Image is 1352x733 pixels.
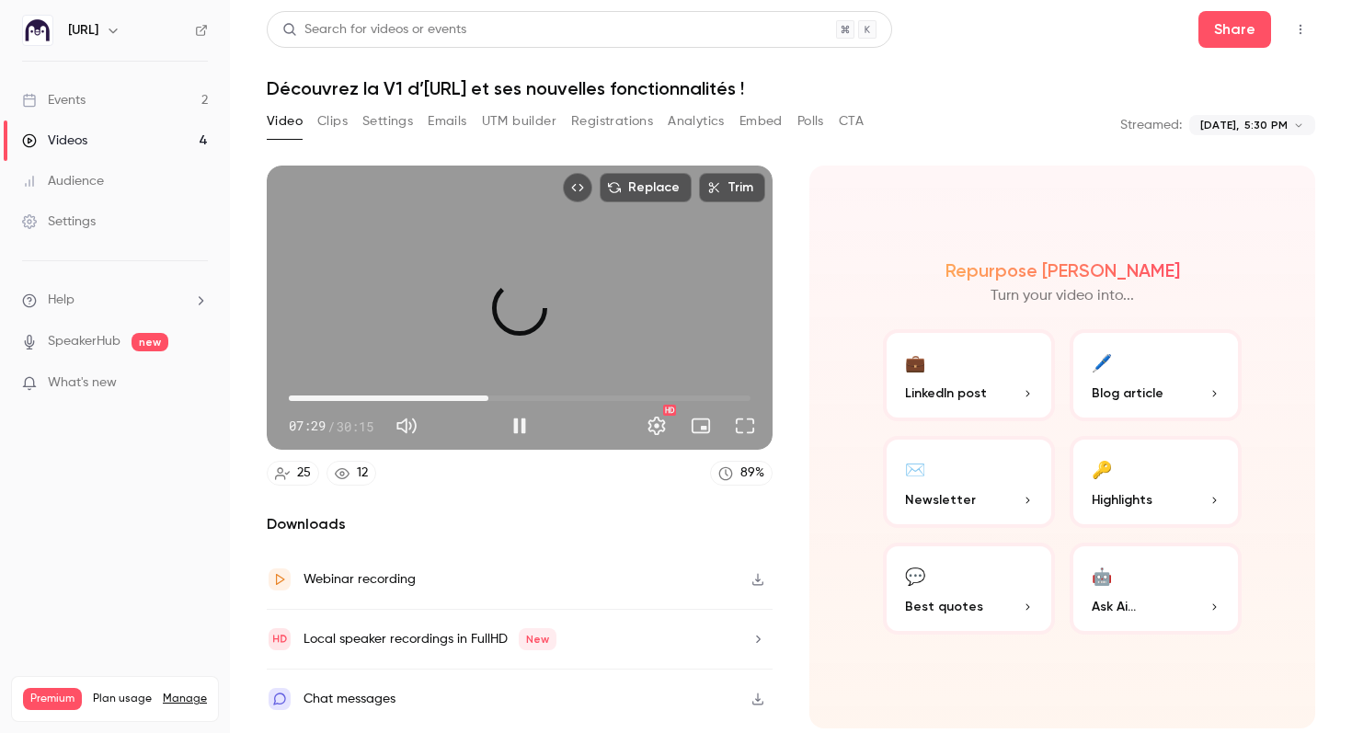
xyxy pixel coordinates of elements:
h2: Repurpose [PERSON_NAME] [945,259,1180,281]
div: Audience [22,172,104,190]
button: Embed video [563,173,592,202]
h2: Downloads [267,513,773,535]
div: Webinar recording [304,568,416,590]
div: Chat messages [304,688,395,710]
span: / [327,417,335,436]
span: Plan usage [93,692,152,706]
div: Search for videos or events [282,20,466,40]
img: Ed.ai [23,16,52,45]
a: Manage [163,692,207,706]
button: 🤖Ask Ai... [1070,543,1242,635]
a: 89% [710,461,773,486]
span: 07:29 [289,417,326,436]
span: [DATE], [1200,117,1239,133]
button: Share [1198,11,1271,48]
button: Top Bar Actions [1286,15,1315,44]
h6: [URL] [68,21,98,40]
span: Premium [23,688,82,710]
button: Embed [739,107,783,136]
div: Videos [22,132,87,150]
div: Settings [22,212,96,231]
button: Full screen [727,407,763,444]
button: Pause [501,407,538,444]
div: 💼 [905,348,925,376]
span: Best quotes [905,597,983,616]
div: Local speaker recordings in FullHD [304,628,556,650]
div: 🖊️ [1092,348,1112,376]
a: 12 [327,461,376,486]
button: Turn on miniplayer [682,407,719,444]
span: What's new [48,373,117,393]
button: 🔑Highlights [1070,436,1242,528]
h1: Découvrez la V1 d’[URL] et ses nouvelles fonctionnalités ! [267,77,1315,99]
span: 5:30 PM [1244,117,1288,133]
button: UTM builder [482,107,556,136]
div: 07:29 [289,417,373,436]
button: 💬Best quotes [883,543,1055,635]
button: Settings [362,107,413,136]
iframe: Noticeable Trigger [186,375,208,392]
div: 25 [297,464,311,483]
button: Polls [797,107,824,136]
button: Analytics [668,107,725,136]
button: Mute [388,407,425,444]
button: 🖊️Blog article [1070,329,1242,421]
span: Newsletter [905,490,976,510]
button: Settings [638,407,675,444]
button: Video [267,107,303,136]
span: Blog article [1092,384,1163,403]
span: Help [48,291,74,310]
button: Registrations [571,107,653,136]
button: Replace [600,173,692,202]
span: LinkedIn post [905,384,987,403]
a: SpeakerHub [48,332,120,351]
span: 30:15 [337,417,373,436]
button: CTA [839,107,864,136]
span: new [132,333,168,351]
button: Clips [317,107,348,136]
div: 12 [357,464,368,483]
div: 🔑 [1092,454,1112,483]
a: 25 [267,461,319,486]
div: 💬 [905,561,925,590]
p: Streamed: [1120,116,1182,134]
button: ✉️Newsletter [883,436,1055,528]
span: Ask Ai... [1092,597,1136,616]
div: HD [663,405,676,416]
div: 🤖 [1092,561,1112,590]
button: Trim [699,173,765,202]
button: 💼LinkedIn post [883,329,1055,421]
div: 89 % [740,464,764,483]
li: help-dropdown-opener [22,291,208,310]
div: Events [22,91,86,109]
span: Highlights [1092,490,1152,510]
div: ✉️ [905,454,925,483]
p: Turn your video into... [991,285,1134,307]
button: Emails [428,107,466,136]
span: New [519,628,556,650]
